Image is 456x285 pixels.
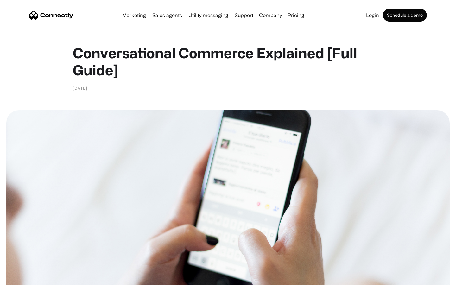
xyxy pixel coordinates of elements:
a: Utility messaging [186,13,231,18]
a: Sales agents [150,13,185,18]
h1: Conversational Commerce Explained [Full Guide] [73,44,383,79]
div: Company [259,11,282,20]
a: Support [232,13,256,18]
a: Marketing [120,13,149,18]
div: [DATE] [73,85,87,91]
a: Schedule a demo [383,9,427,22]
aside: Language selected: English [6,274,38,283]
ul: Language list [13,274,38,283]
a: Login [364,13,382,18]
a: Pricing [285,13,307,18]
